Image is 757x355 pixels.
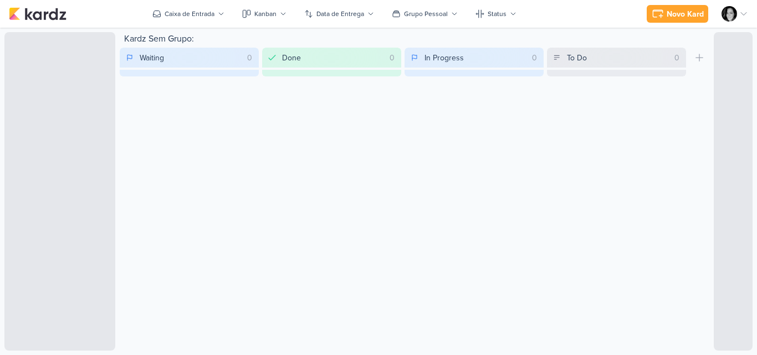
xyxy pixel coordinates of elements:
[120,32,709,48] div: Kardz Sem Grupo:
[385,52,399,64] div: 0
[528,52,541,64] div: 0
[647,5,708,23] button: Novo Kard
[667,8,704,20] div: Novo Kard
[9,7,67,20] img: kardz.app
[243,52,257,64] div: 0
[722,6,737,22] img: Renata Brandão
[670,52,684,64] div: 0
